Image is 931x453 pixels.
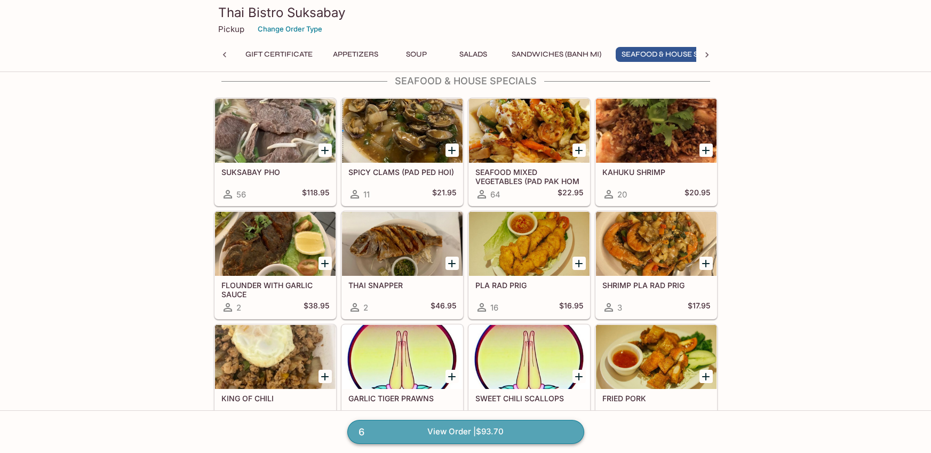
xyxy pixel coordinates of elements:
span: 2 [236,303,241,313]
div: GARLIC TIGER PRAWNS [342,325,463,389]
p: Pickup [218,24,244,34]
div: SPICY CLAMS (PAD PED HOI) [342,99,463,163]
h5: $22.95 [558,188,583,201]
h5: SHRIMP PLA RAD PRIG [602,281,710,290]
div: FLOUNDER WITH GARLIC SAUCE [215,212,336,276]
span: 3 [617,303,622,313]
a: SEAFOOD MIXED VEGETABLES (PAD PAK HOM MID)64$22.95 [468,98,590,206]
a: SHRIMP PLA RAD PRIG3$17.95 [595,211,717,319]
button: Add SEAFOOD MIXED VEGETABLES (PAD PAK HOM MID) [572,144,586,157]
button: Soup [393,47,441,62]
a: KING OF CHILI273$17.95 [214,324,336,432]
button: Add SWEET CHILI SCALLOPS [572,370,586,383]
a: FRIED PORK112$15.95 [595,324,717,432]
button: Add KAHUKU SHRIMP [699,144,713,157]
button: Gift Certificate [240,47,319,62]
span: 11 [363,189,370,200]
h5: KING OF CHILI [221,394,329,403]
h5: SEAFOOD MIXED VEGETABLES (PAD PAK HOM MID) [475,168,583,185]
button: Add SHRIMP PLA RAD PRIG [699,257,713,270]
div: SWEET CHILI SCALLOPS [469,325,590,389]
h5: PLA RAD PRIG [475,281,583,290]
h5: SPICY CLAMS (PAD PED HOI) [348,168,456,177]
button: Add KING OF CHILI [319,370,332,383]
h5: KAHUKU SHRIMP [602,168,710,177]
span: 64 [490,189,500,200]
button: Seafood & House Specials [616,47,735,62]
h5: $16.95 [559,301,583,314]
div: KING OF CHILI [215,325,336,389]
h4: Seafood & House Specials [214,75,718,87]
button: Add SPICY CLAMS (PAD PED HOI) [445,144,459,157]
span: 6 [352,425,371,440]
h5: $17.95 [688,301,710,314]
div: THAI SNAPPER [342,212,463,276]
h5: SWEET CHILI SCALLOPS [475,394,583,403]
div: SUKSABAY PHO [215,99,336,163]
div: FRIED PORK [596,325,717,389]
h5: $118.95 [302,188,329,201]
h5: FLOUNDER WITH GARLIC SAUCE [221,281,329,298]
span: 56 [236,189,246,200]
h5: $21.95 [432,188,456,201]
button: Add SUKSABAY PHO [319,144,332,157]
a: FLOUNDER WITH GARLIC SAUCE2$38.95 [214,211,336,319]
h5: GARLIC TIGER PRAWNS [348,394,456,403]
button: Add FRIED PORK [699,370,713,383]
button: Appetizers [327,47,384,62]
div: KAHUKU SHRIMP [596,99,717,163]
h5: $38.95 [304,301,329,314]
button: Add PLA RAD PRIG [572,257,586,270]
div: SEAFOOD MIXED VEGETABLES (PAD PAK HOM MID) [469,99,590,163]
button: Sandwiches (Banh Mi) [506,47,607,62]
button: Add GARLIC TIGER PRAWNS [445,370,459,383]
h5: $20.95 [685,188,710,201]
h5: SUKSABAY PHO [221,168,329,177]
span: 16 [490,303,498,313]
a: SWEET CHILI SCALLOPS4$18.95 [468,324,590,432]
button: Change Order Type [253,21,327,37]
a: SPICY CLAMS (PAD PED HOI)11$21.95 [341,98,463,206]
a: KAHUKU SHRIMP20$20.95 [595,98,717,206]
button: Salads [449,47,497,62]
a: GARLIC TIGER PRAWNS10$20.95 [341,324,463,432]
h5: THAI SNAPPER [348,281,456,290]
a: SUKSABAY PHO56$118.95 [214,98,336,206]
h3: Thai Bistro Suksabay [218,4,713,21]
a: 6View Order |$93.70 [347,420,584,443]
button: Add THAI SNAPPER [445,257,459,270]
span: 20 [617,189,627,200]
a: THAI SNAPPER2$46.95 [341,211,463,319]
div: SHRIMP PLA RAD PRIG [596,212,717,276]
a: PLA RAD PRIG16$16.95 [468,211,590,319]
div: PLA RAD PRIG [469,212,590,276]
h5: FRIED PORK [602,394,710,403]
h5: $46.95 [431,301,456,314]
span: 2 [363,303,368,313]
button: Add FLOUNDER WITH GARLIC SAUCE [319,257,332,270]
